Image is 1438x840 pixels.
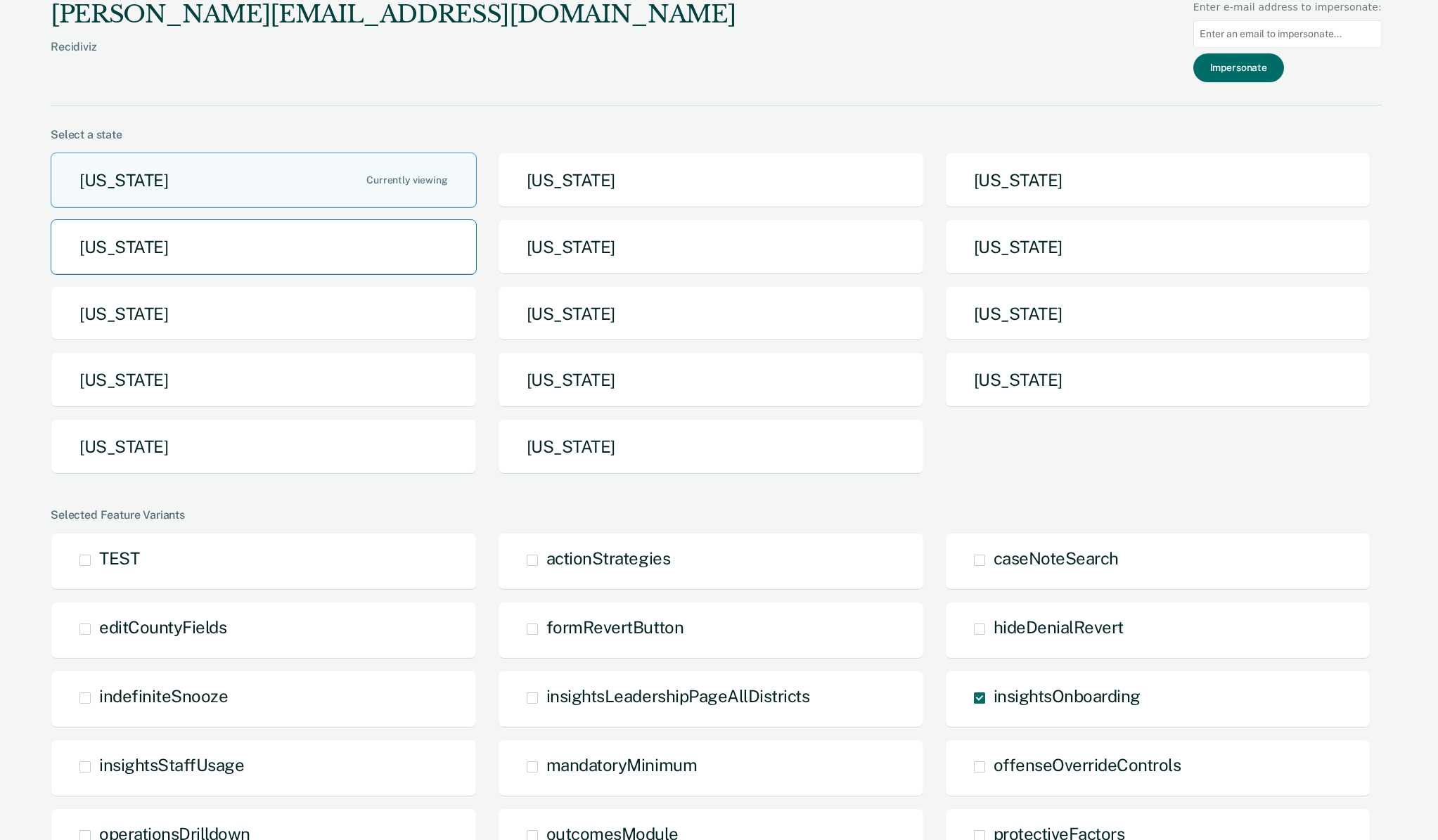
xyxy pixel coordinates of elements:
[99,617,226,637] span: editCountyFields
[51,508,1382,522] div: Selected Feature Variants
[945,352,1371,408] button: [US_STATE]
[546,686,810,706] span: insightsLeadershipPageAllDistricts
[498,286,924,342] button: [US_STATE]
[99,548,139,568] span: TEST
[498,352,924,408] button: [US_STATE]
[945,286,1371,342] button: [US_STATE]
[546,617,683,637] span: formRevertButton
[51,128,1382,141] div: Select a state
[546,548,670,568] span: actionStrategies
[945,153,1371,208] button: [US_STATE]
[51,352,477,408] button: [US_STATE]
[51,419,477,474] button: [US_STATE]
[1193,20,1382,48] input: Enter an email to impersonate...
[945,219,1371,275] button: [US_STATE]
[51,286,477,342] button: [US_STATE]
[498,219,924,275] button: [US_STATE]
[498,153,924,208] button: [US_STATE]
[994,755,1181,775] span: offenseOverrideControls
[99,755,244,775] span: insightsStaffUsage
[994,686,1141,706] span: insightsOnboarding
[994,617,1124,637] span: hideDenialRevert
[99,686,228,706] span: indefiniteSnooze
[51,40,736,76] div: Recidiviz
[51,219,477,275] button: [US_STATE]
[546,755,697,775] span: mandatoryMinimum
[1193,53,1284,82] button: Impersonate
[498,419,924,474] button: [US_STATE]
[51,153,477,208] button: [US_STATE]
[994,548,1119,568] span: caseNoteSearch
